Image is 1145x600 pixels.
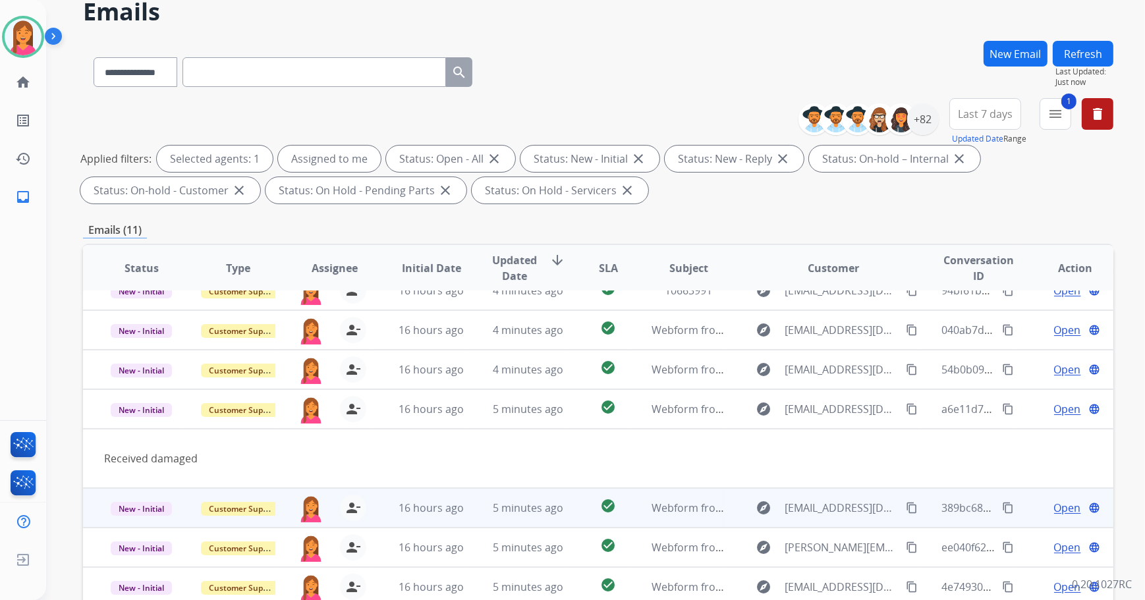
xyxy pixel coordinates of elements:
[652,540,1032,555] span: Webform from [PERSON_NAME][EMAIL_ADDRESS][DOMAIN_NAME] on [DATE]
[756,401,771,417] mat-icon: explore
[278,146,381,172] div: Assigned to me
[399,501,464,515] span: 16 hours ago
[665,146,804,172] div: Status: New - Reply
[756,539,771,555] mat-icon: explore
[785,362,898,377] span: [EMAIL_ADDRESS][DOMAIN_NAME]
[809,146,980,172] div: Status: On-hold – Internal
[111,324,172,338] span: New - Initial
[1017,245,1113,291] th: Action
[472,177,648,204] div: Status: On Hold - Servicers
[941,362,1140,377] span: 54b0b09c-1c7d-4825-9083-f3a7c3dbfdc1
[652,501,950,515] span: Webform from [EMAIL_ADDRESS][DOMAIN_NAME] on [DATE]
[399,580,464,594] span: 16 hours ago
[1053,41,1113,67] button: Refresh
[1054,362,1081,377] span: Open
[111,502,172,516] span: New - Initial
[785,401,898,417] span: [EMAIL_ADDRESS][DOMAIN_NAME]
[1002,403,1014,415] mat-icon: content_copy
[906,502,918,514] mat-icon: content_copy
[600,399,616,415] mat-icon: check_circle
[1054,322,1081,338] span: Open
[652,362,950,377] span: Webform from [EMAIL_ADDRESS][DOMAIN_NAME] on [DATE]
[399,323,464,337] span: 16 hours ago
[493,362,563,377] span: 4 minutes ago
[345,579,361,595] mat-icon: person_remove
[201,403,287,417] span: Customer Support
[1072,576,1132,592] p: 0.20.1027RC
[298,495,324,522] img: agent-avatar
[399,362,464,377] span: 16 hours ago
[1002,324,1014,336] mat-icon: content_copy
[15,74,31,90] mat-icon: home
[1054,500,1081,516] span: Open
[941,402,1145,416] span: a6e11d73-6724-409d-84cc-ab9459cb4676
[785,500,898,516] span: [EMAIL_ADDRESS][DOMAIN_NAME]
[600,537,616,553] mat-icon: check_circle
[493,402,563,416] span: 5 minutes ago
[298,396,324,423] img: agent-avatar
[958,111,1013,117] span: Last 7 days
[80,177,260,204] div: Status: On-hold - Customer
[399,402,464,416] span: 16 hours ago
[941,580,1137,594] span: 4e749301-e0a6-4e43-9ec7-f2b128ff5c9d
[80,151,152,167] p: Applied filters:
[1088,364,1100,375] mat-icon: language
[906,403,918,415] mat-icon: content_copy
[984,41,1047,67] button: New Email
[756,500,771,516] mat-icon: explore
[345,362,361,377] mat-icon: person_remove
[83,222,147,238] p: Emails (11)
[785,322,898,338] span: [EMAIL_ADDRESS][DOMAIN_NAME]
[952,134,1003,144] button: Updated Date
[775,151,791,167] mat-icon: close
[520,146,659,172] div: Status: New - Initial
[493,501,563,515] span: 5 minutes ago
[1002,541,1014,553] mat-icon: content_copy
[111,581,172,595] span: New - Initial
[599,260,618,276] span: SLA
[201,364,287,377] span: Customer Support
[619,182,635,198] mat-icon: close
[437,182,453,198] mat-icon: close
[1054,401,1081,417] span: Open
[265,177,466,204] div: Status: On Hold - Pending Parts
[201,581,287,595] span: Customer Support
[15,113,31,128] mat-icon: list_alt
[906,581,918,593] mat-icon: content_copy
[1054,579,1081,595] span: Open
[906,541,918,553] mat-icon: content_copy
[949,98,1021,130] button: Last 7 days
[298,534,324,562] img: agent-avatar
[600,498,616,514] mat-icon: check_circle
[493,580,563,594] span: 5 minutes ago
[906,324,918,336] mat-icon: content_copy
[111,541,172,555] span: New - Initial
[201,541,287,555] span: Customer Support
[1054,539,1081,555] span: Open
[1055,77,1113,88] span: Just now
[386,146,515,172] div: Status: Open - All
[600,360,616,375] mat-icon: check_circle
[652,323,950,337] span: Webform from [EMAIL_ADDRESS][DOMAIN_NAME] on [DATE]
[808,260,860,276] span: Customer
[15,189,31,205] mat-icon: inbox
[1002,581,1014,593] mat-icon: content_copy
[201,502,287,516] span: Customer Support
[157,146,273,172] div: Selected agents: 1
[298,277,324,305] img: agent-avatar
[941,501,1134,515] span: 389bc689-f8fa-480f-a5ce-6c2c7ce5a135
[15,151,31,167] mat-icon: history
[451,65,467,80] mat-icon: search
[201,324,287,338] span: Customer Support
[493,540,563,555] span: 5 minutes ago
[5,18,42,55] img: avatar
[600,320,616,336] mat-icon: check_circle
[549,252,565,268] mat-icon: arrow_downward
[493,323,563,337] span: 4 minutes ago
[1088,502,1100,514] mat-icon: language
[312,260,358,276] span: Assignee
[756,362,771,377] mat-icon: explore
[490,252,539,284] span: Updated Date
[1002,364,1014,375] mat-icon: content_copy
[111,403,172,417] span: New - Initial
